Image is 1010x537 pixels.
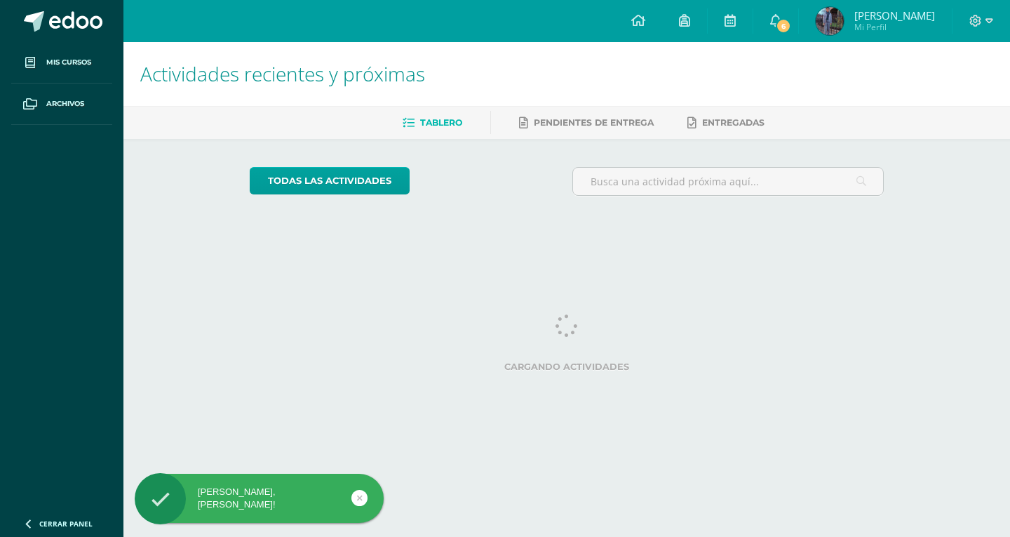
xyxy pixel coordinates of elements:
[854,8,935,22] span: [PERSON_NAME]
[140,60,425,87] span: Actividades recientes y próximas
[250,362,884,372] label: Cargando actividades
[250,167,410,194] a: todas las Actividades
[39,519,93,529] span: Cerrar panel
[11,84,112,125] a: Archivos
[702,117,765,128] span: Entregadas
[534,117,654,128] span: Pendientes de entrega
[11,42,112,84] a: Mis cursos
[519,112,654,134] a: Pendientes de entrega
[46,98,84,110] span: Archivos
[135,486,384,511] div: [PERSON_NAME], [PERSON_NAME]!
[46,57,91,68] span: Mis cursos
[816,7,844,35] img: a9f23e84f74ead95144d3b26adfffd7b.png
[776,18,791,34] span: 6
[420,117,462,128] span: Tablero
[573,168,884,195] input: Busca una actividad próxima aquí...
[403,112,462,134] a: Tablero
[687,112,765,134] a: Entregadas
[854,21,935,33] span: Mi Perfil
